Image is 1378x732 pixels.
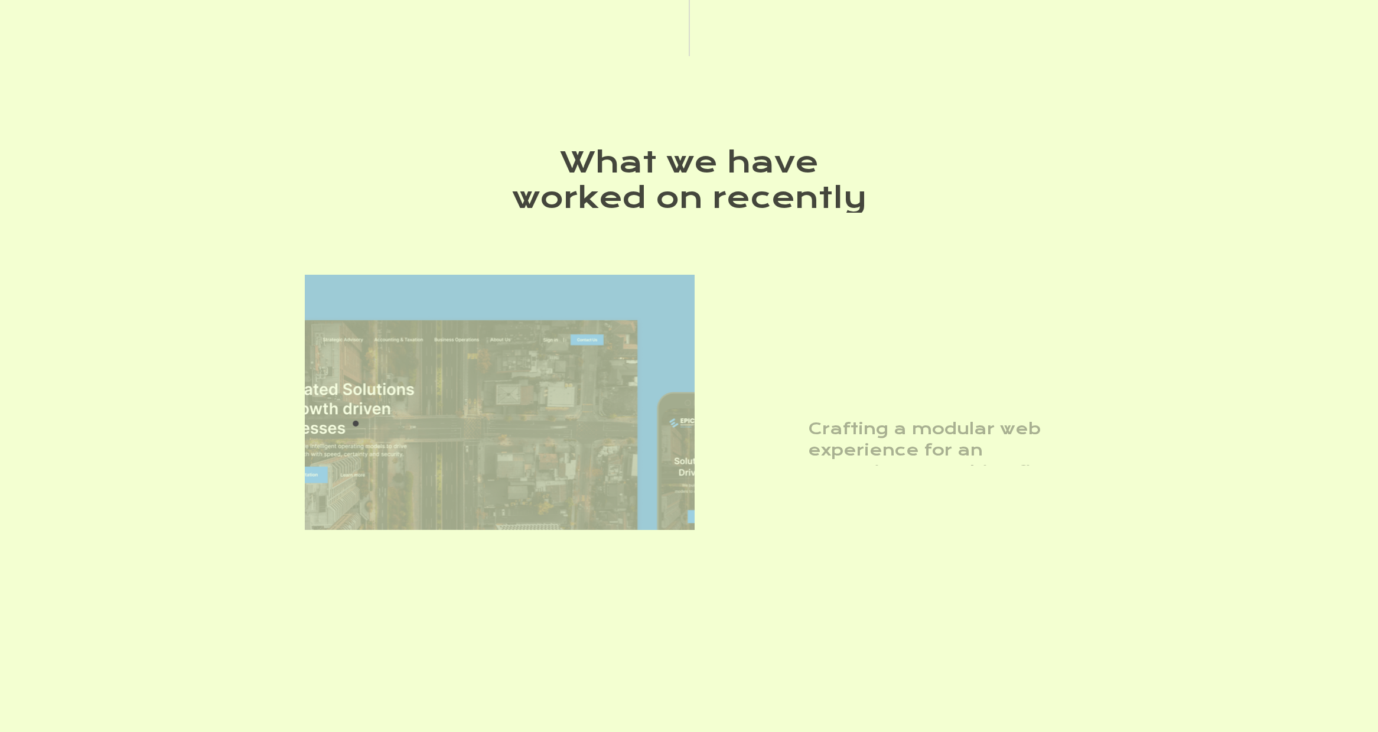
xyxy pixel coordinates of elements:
[808,418,1074,483] h3: Crafting a modular web experience for an emerging consulting firm
[181,275,817,727] img: Crafting a modular web experience for an emerging consulting firm
[503,145,875,216] h2: What we have worked on recently
[808,317,1074,466] a: Crafting a modular web experience for an emerging consulting firm
[305,253,695,530] a: Crafting a modular web experience for an emerging consulting firm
